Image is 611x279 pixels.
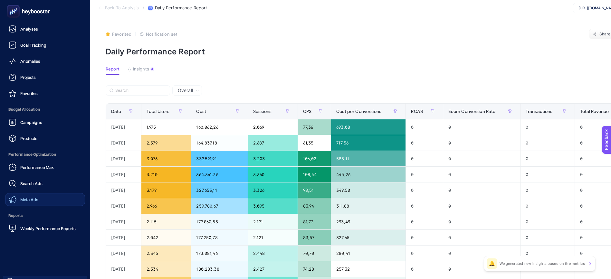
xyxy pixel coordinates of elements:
[406,135,443,151] div: 0
[112,32,131,37] span: Favorited
[443,151,520,166] div: 0
[487,258,497,269] div: 🔔
[115,88,166,93] input: Search
[411,109,423,114] span: ROAS
[5,193,85,206] a: Meta Ads
[406,167,443,182] div: 0
[5,132,85,145] a: Products
[191,151,248,166] div: 339.591,91
[106,151,141,166] div: [DATE]
[143,5,144,10] span: /
[331,230,406,245] div: 327,65
[298,119,331,135] div: 77,36
[248,119,298,135] div: 2.069
[20,136,37,141] span: Products
[406,230,443,245] div: 0
[248,214,298,229] div: 2.191
[191,198,248,214] div: 259.780,67
[106,198,141,214] div: [DATE]
[141,167,191,182] div: 3.210
[500,261,585,266] p: We generated new insights based on the metrics
[298,151,331,166] div: 106,02
[520,151,575,166] div: 0
[178,87,193,94] span: Overall
[520,198,575,214] div: 0
[248,151,298,166] div: 3.203
[106,135,141,151] div: [DATE]
[106,32,131,37] button: Favorited
[20,165,54,170] span: Performance Max
[105,5,139,11] span: Back To Analysis
[448,109,496,114] span: Ecom Conversion Rate
[406,119,443,135] div: 0
[520,246,575,261] div: 0
[406,151,443,166] div: 0
[298,214,331,229] div: 81,73
[406,214,443,229] div: 0
[4,2,24,7] span: Feedback
[599,32,611,37] span: Share
[196,109,206,114] span: Cost
[111,109,121,114] span: Date
[5,177,85,190] a: Search Ads
[443,214,520,229] div: 0
[520,182,575,198] div: 0
[141,135,191,151] div: 2.579
[248,135,298,151] div: 2.687
[406,198,443,214] div: 0
[5,23,85,35] a: Analyses
[20,226,76,231] span: Weekly Performance Reports
[20,181,43,186] span: Search Ads
[5,87,85,100] a: Favorites
[331,182,406,198] div: 349,50
[20,42,46,48] span: Goal Tracking
[406,246,443,261] div: 0
[141,261,191,277] div: 2.334
[443,135,520,151] div: 0
[133,67,149,72] span: Insights
[253,109,272,114] span: Sessions
[520,230,575,245] div: 0
[141,214,191,229] div: 2.115
[191,119,248,135] div: 160.062,26
[298,261,331,277] div: 74,28
[520,119,575,135] div: 0
[331,214,406,229] div: 293,49
[141,230,191,245] div: 2.042
[5,71,85,84] a: Projects
[141,119,191,135] div: 1.975
[191,230,248,245] div: 177.250,78
[303,109,311,114] span: CPS
[141,151,191,166] div: 3.076
[443,246,520,261] div: 0
[298,182,331,198] div: 98,51
[146,32,177,37] span: Notification set
[141,182,191,198] div: 3.179
[443,230,520,245] div: 0
[443,198,520,214] div: 0
[526,109,553,114] span: Transactions
[580,109,609,114] span: Total Revenue
[331,261,406,277] div: 257,32
[5,148,85,161] span: Performance Optimization
[106,119,141,135] div: [DATE]
[298,198,331,214] div: 83,94
[331,167,406,182] div: 445,26
[106,167,141,182] div: [DATE]
[191,246,248,261] div: 173.081,46
[191,182,248,198] div: 327.653,11
[520,167,575,182] div: 0
[106,246,141,261] div: [DATE]
[20,120,42,125] span: Campaigns
[5,209,85,222] span: Reports
[336,109,381,114] span: Cost per Conversions
[331,151,406,166] div: 585,11
[20,91,38,96] span: Favorites
[520,214,575,229] div: 0
[20,197,38,202] span: Meta Ads
[5,103,85,116] span: Budget Allocation
[141,198,191,214] div: 2.966
[248,246,298,261] div: 2.448
[106,230,141,245] div: [DATE]
[331,198,406,214] div: 311,88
